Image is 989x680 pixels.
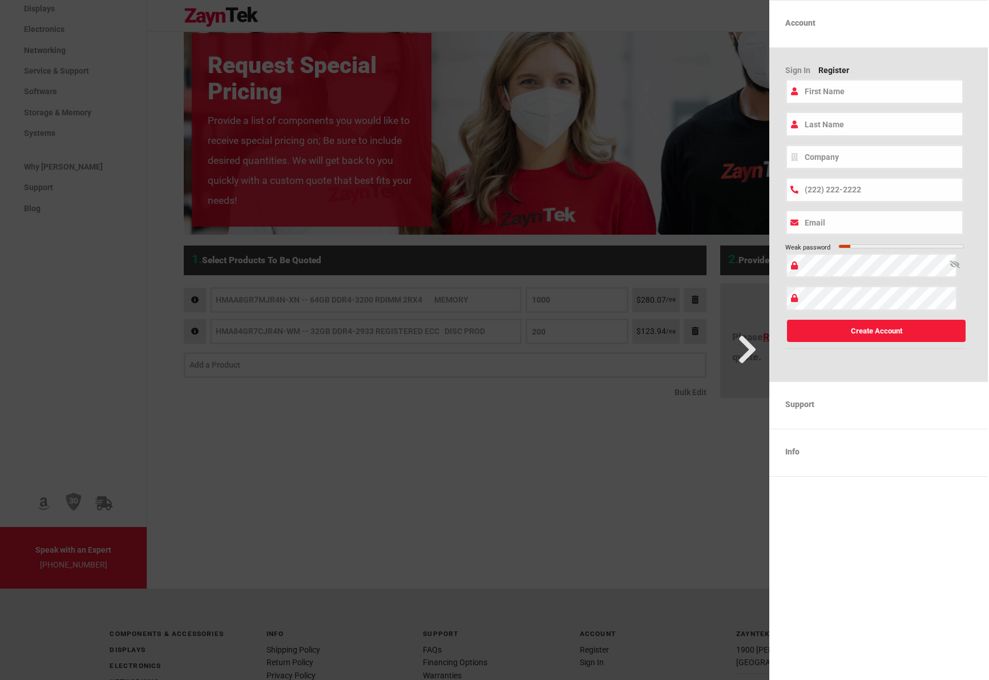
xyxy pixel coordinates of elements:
[785,243,830,253] small: Weak password
[818,64,857,79] a: Register
[769,429,988,474] a: info
[785,79,964,104] input: First Name
[785,144,964,170] input: Company
[785,64,818,79] a: Sign In
[787,320,966,342] button: Create Account
[785,177,964,203] input: phoneNumber
[785,111,964,137] input: Last Name
[769,381,988,426] a: support
[785,210,964,235] input: Email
